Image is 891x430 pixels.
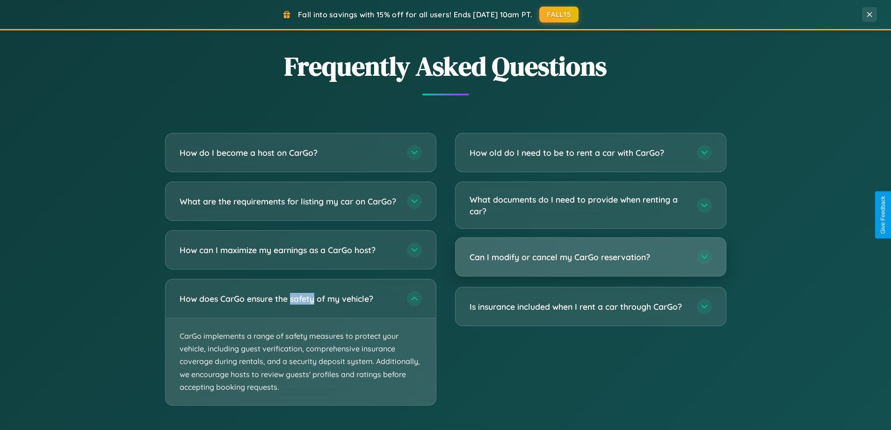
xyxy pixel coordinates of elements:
h3: How do I become a host on CarGo? [180,147,398,159]
button: FALL15 [539,7,579,22]
h3: Is insurance included when I rent a car through CarGo? [470,301,688,313]
span: Fall into savings with 15% off for all users! Ends [DATE] 10am PT. [298,10,532,19]
h3: What documents do I need to provide when renting a car? [470,194,688,217]
h3: Can I modify or cancel my CarGo reservation? [470,251,688,263]
h3: What are the requirements for listing my car on CarGo? [180,196,398,207]
h2: Frequently Asked Questions [165,48,726,84]
h3: How can I maximize my earnings as a CarGo host? [180,244,398,256]
h3: How old do I need to be to rent a car with CarGo? [470,147,688,159]
h3: How does CarGo ensure the safety of my vehicle? [180,293,398,305]
div: Give Feedback [880,196,886,234]
p: CarGo implements a range of safety measures to protect your vehicle, including guest verification... [166,318,436,405]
